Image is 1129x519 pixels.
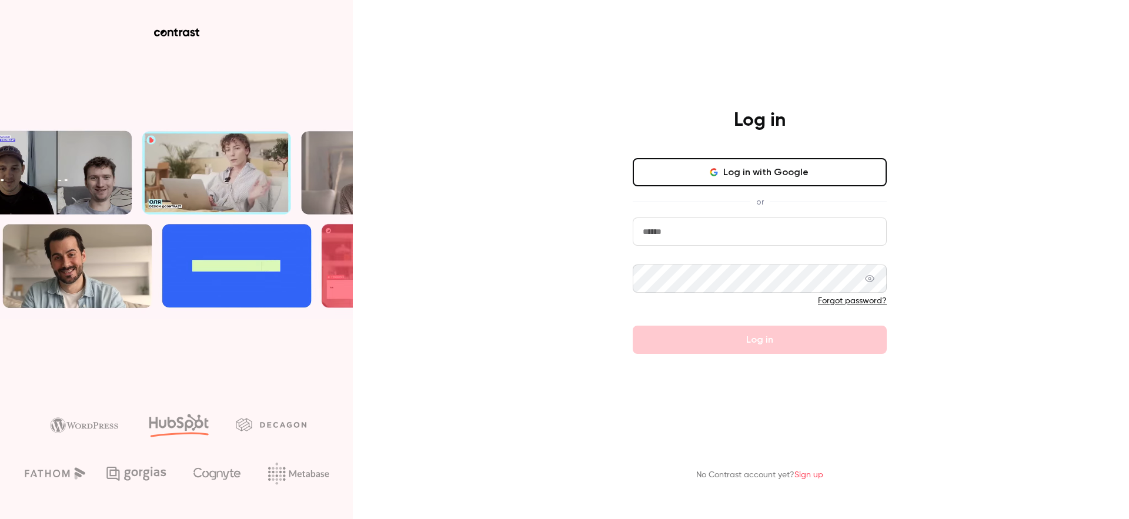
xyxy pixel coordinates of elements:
[633,158,887,186] button: Log in with Google
[818,297,887,305] a: Forgot password?
[734,109,786,132] h4: Log in
[696,469,823,481] p: No Contrast account yet?
[236,418,306,431] img: decagon
[750,196,770,208] span: or
[794,471,823,479] a: Sign up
